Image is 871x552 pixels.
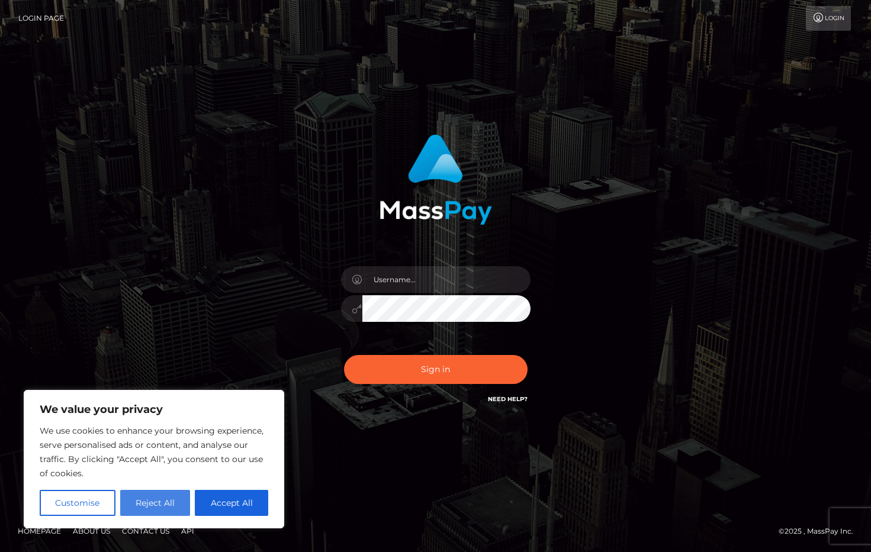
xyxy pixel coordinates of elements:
[68,522,115,540] a: About Us
[120,490,191,516] button: Reject All
[40,402,268,417] p: We value your privacy
[362,266,531,293] input: Username...
[40,490,115,516] button: Customise
[13,522,66,540] a: Homepage
[806,6,851,31] a: Login
[40,424,268,480] p: We use cookies to enhance your browsing experience, serve personalised ads or content, and analys...
[176,522,199,540] a: API
[380,134,492,225] img: MassPay Login
[344,355,528,384] button: Sign in
[117,522,174,540] a: Contact Us
[24,390,284,528] div: We value your privacy
[18,6,64,31] a: Login Page
[488,395,528,403] a: Need Help?
[779,525,862,538] div: © 2025 , MassPay Inc.
[195,490,268,516] button: Accept All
